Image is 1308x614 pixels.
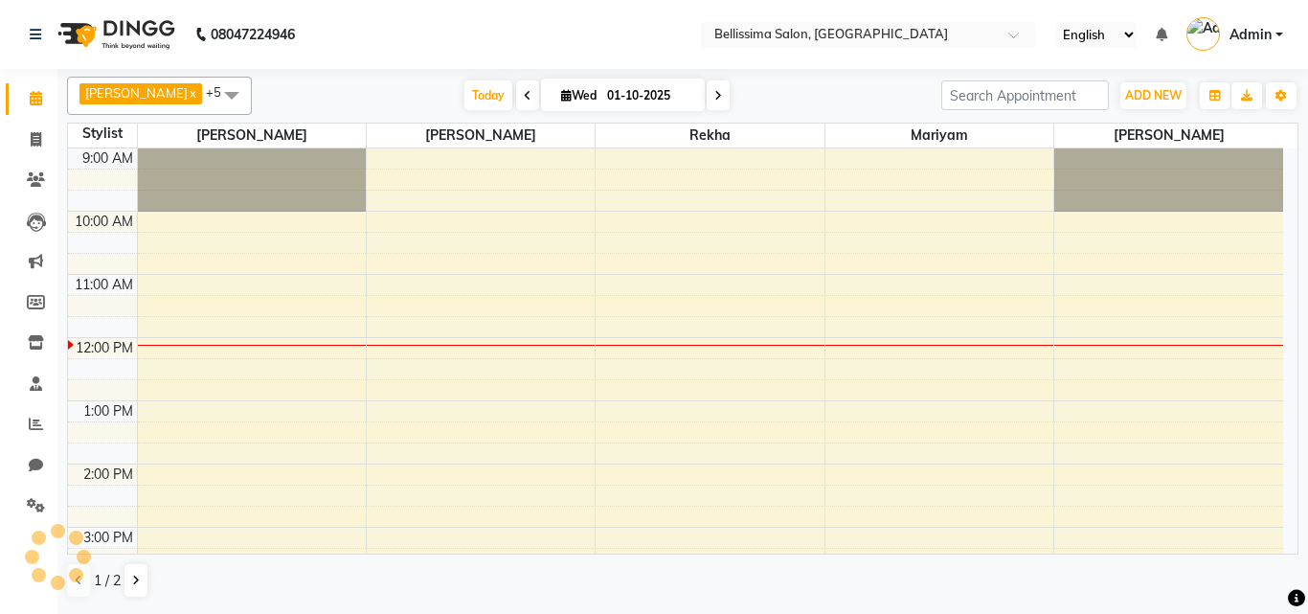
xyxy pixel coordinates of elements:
[1186,17,1220,51] img: Admin
[1229,25,1272,45] span: Admin
[188,85,196,101] a: x
[1120,82,1186,109] button: ADD NEW
[49,8,180,61] img: logo
[367,124,595,148] span: [PERSON_NAME]
[941,80,1109,110] input: Search Appointment
[79,401,137,421] div: 1:00 PM
[825,124,1053,148] span: Mariyam
[1125,88,1182,102] span: ADD NEW
[596,124,823,148] span: Rekha
[72,338,137,358] div: 12:00 PM
[85,85,188,101] span: [PERSON_NAME]
[206,84,236,100] span: +5
[68,124,137,144] div: Stylist
[556,88,601,102] span: Wed
[464,80,512,110] span: Today
[79,465,137,485] div: 2:00 PM
[71,275,137,295] div: 11:00 AM
[601,81,697,110] input: 2025-10-01
[79,148,137,169] div: 9:00 AM
[94,571,121,591] span: 1 / 2
[138,124,366,148] span: [PERSON_NAME]
[211,8,295,61] b: 08047224946
[79,528,137,548] div: 3:00 PM
[1054,124,1283,148] span: [PERSON_NAME]
[71,212,137,232] div: 10:00 AM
